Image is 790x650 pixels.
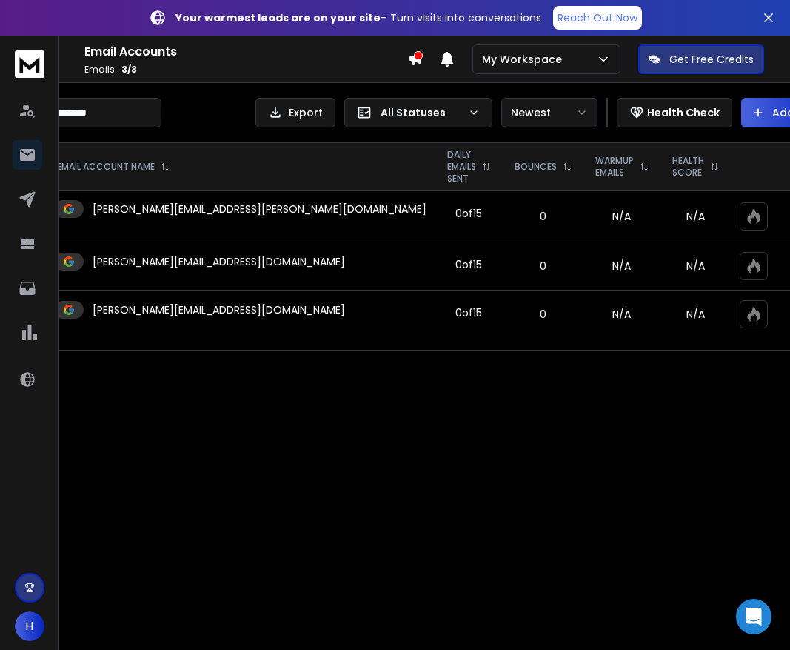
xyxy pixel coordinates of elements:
[669,259,722,273] p: N/A
[512,307,575,322] p: 0
[638,44,764,74] button: Get Free Credits
[669,307,722,322] p: N/A
[515,161,557,173] p: BOUNCES
[583,242,660,291] td: N/A
[93,202,426,216] p: [PERSON_NAME][EMAIL_ADDRESS][PERSON_NAME][DOMAIN_NAME]
[595,155,634,179] p: WARMUP EMAILS
[381,105,462,120] p: All Statuses
[553,6,642,30] a: Reach Out Now
[93,254,345,269] p: [PERSON_NAME][EMAIL_ADDRESS][DOMAIN_NAME]
[512,259,575,273] p: 0
[736,599,771,634] div: Open Intercom Messenger
[57,161,170,173] div: EMAIL ACCOUNT NAME
[84,64,407,76] p: Emails :
[455,305,482,320] div: 0 of 15
[447,149,476,185] p: DAILY EMAILS SENT
[672,155,704,179] p: HEALTH SCORE
[669,209,722,224] p: N/A
[583,291,660,339] td: N/A
[175,10,381,25] strong: Your warmest leads are on your site
[255,98,335,127] button: Export
[669,52,754,67] p: Get Free Credits
[121,63,137,76] span: 3 / 3
[93,302,345,317] p: [PERSON_NAME][EMAIL_ADDRESS][DOMAIN_NAME]
[583,191,660,242] td: N/A
[647,105,720,120] p: Health Check
[15,611,44,641] button: H
[455,206,482,221] div: 0 of 15
[512,209,575,224] p: 0
[558,10,637,25] p: Reach Out Now
[455,257,482,272] div: 0 of 15
[482,52,568,67] p: My Workspace
[175,10,541,25] p: – Turn visits into conversations
[501,98,597,127] button: Newest
[15,50,44,78] img: logo
[84,43,407,61] h1: Email Accounts
[617,98,732,127] button: Health Check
